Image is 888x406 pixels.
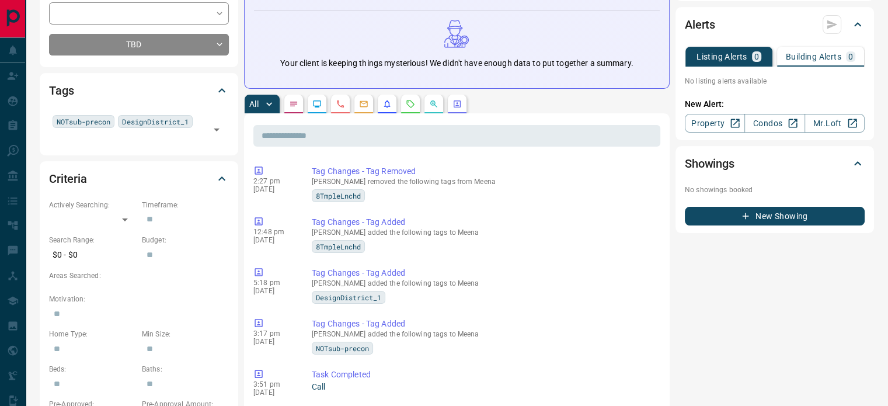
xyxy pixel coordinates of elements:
p: [DATE] [253,388,294,397]
button: New Showing [685,207,865,225]
p: Areas Searched: [49,270,229,281]
p: Tag Changes - Tag Removed [312,165,656,178]
p: [PERSON_NAME] added the following tags to Meena [312,279,656,287]
p: Listing Alerts [697,53,747,61]
p: Tag Changes - Tag Added [312,318,656,330]
p: Task Completed [312,369,656,381]
p: [PERSON_NAME] removed the following tags from Meena [312,178,656,186]
div: Alerts [685,11,865,39]
p: New Alert: [685,98,865,110]
span: DesignDistrict_1 [316,292,381,303]
h2: Criteria [49,169,87,188]
span: 8TmpleLnchd [316,241,361,252]
h2: Showings [685,154,734,173]
p: [DATE] [253,185,294,193]
h2: Tags [49,81,74,100]
p: Budget: [142,235,229,245]
p: Building Alerts [786,53,841,61]
span: DesignDistrict_1 [122,116,189,127]
p: 2:27 pm [253,177,294,185]
p: $0 - $0 [49,245,136,265]
p: Motivation: [49,294,229,304]
p: 12:48 pm [253,228,294,236]
a: Property [685,114,745,133]
a: Condos [744,114,805,133]
p: 3:51 pm [253,380,294,388]
p: All [249,100,259,108]
div: Tags [49,77,229,105]
span: NOTsub-precon [57,116,110,127]
p: [DATE] [253,236,294,244]
p: Beds: [49,364,136,374]
div: TBD [49,34,229,55]
p: Tag Changes - Tag Added [312,267,656,279]
svg: Listing Alerts [382,99,392,109]
p: Home Type: [49,329,136,339]
p: No showings booked [685,185,865,195]
svg: Notes [289,99,298,109]
p: Search Range: [49,235,136,245]
p: Min Size: [142,329,229,339]
div: Criteria [49,165,229,193]
p: Call [312,381,656,393]
p: 3:17 pm [253,329,294,338]
button: Open [208,122,225,138]
svg: Agent Actions [452,99,462,109]
p: No listing alerts available [685,76,865,86]
span: NOTsub-precon [316,342,369,354]
svg: Lead Browsing Activity [312,99,322,109]
h2: Alerts [685,15,715,34]
svg: Requests [406,99,415,109]
p: [PERSON_NAME] added the following tags to Meena [312,228,656,237]
p: Baths: [142,364,229,374]
svg: Opportunities [429,99,438,109]
p: Tag Changes - Tag Added [312,216,656,228]
p: Actively Searching: [49,200,136,210]
p: Your client is keeping things mysterious! We didn't have enough data to put together a summary. [280,57,633,70]
svg: Emails [359,99,368,109]
p: [PERSON_NAME] added the following tags to Meena [312,330,656,338]
p: [DATE] [253,287,294,295]
p: [DATE] [253,338,294,346]
span: 8TmpleLnchd [316,190,361,202]
svg: Calls [336,99,345,109]
a: Mr.Loft [805,114,865,133]
p: 0 [848,53,853,61]
p: 0 [754,53,759,61]
p: 5:18 pm [253,279,294,287]
p: Timeframe: [142,200,229,210]
div: Showings [685,150,865,178]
